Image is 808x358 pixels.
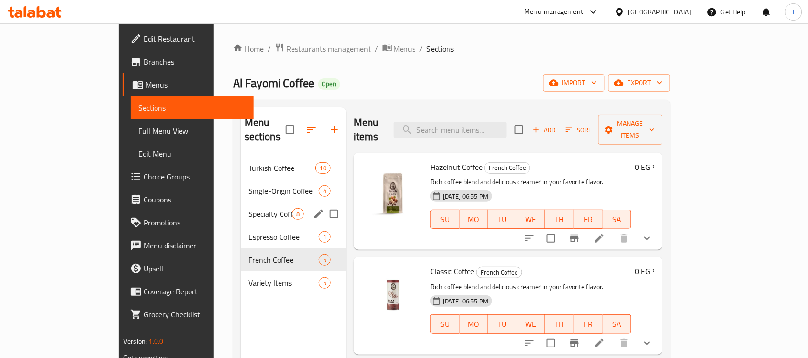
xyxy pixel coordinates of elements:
p: Rich coffee blend and delicious creamer in your favorite flavor. [430,176,631,188]
p: Rich coffee blend and delicious creamer in your favorite flavor. [430,281,631,293]
span: Sort sections [300,118,323,141]
nav: Menu sections [241,153,346,298]
a: Sections [131,96,254,119]
button: sort-choices [518,332,541,355]
img: Classic Coffee [361,265,423,326]
a: Coverage Report [123,280,254,303]
span: Upsell [144,263,246,274]
span: WE [520,213,541,226]
span: TU [492,213,513,226]
button: SA [603,210,631,229]
button: Add section [323,118,346,141]
button: Manage items [598,115,662,145]
button: show more [636,227,659,250]
span: French Coffee [485,162,530,173]
span: Branches [144,56,246,67]
span: Select section [509,120,529,140]
div: Espresso Coffee [248,231,319,243]
span: Classic Coffee [430,264,474,279]
span: [DATE] 06:55 PM [439,297,492,306]
span: SU [435,213,456,226]
div: Espresso Coffee1 [241,225,346,248]
button: TH [545,210,574,229]
span: Select to update [541,228,561,248]
span: Open [318,80,340,88]
span: SA [606,317,628,331]
span: SA [606,213,628,226]
a: Full Menu View [131,119,254,142]
span: Sort [566,124,592,135]
span: MO [463,317,484,331]
span: 5 [319,279,330,288]
a: Restaurants management [275,43,371,55]
span: Edit Menu [138,148,246,159]
span: FR [578,213,599,226]
span: I [793,7,794,17]
span: Menus [394,43,416,55]
a: Edit menu item [594,233,605,244]
button: show more [636,332,659,355]
span: Single-Origin Coffee [248,185,319,197]
button: Sort [563,123,595,137]
span: Sections [138,102,246,113]
input: search [394,122,507,138]
span: Hazelnut Coffee [430,160,483,174]
span: Full Menu View [138,125,246,136]
span: TH [549,213,570,226]
span: SU [435,317,456,331]
span: 8 [292,210,303,219]
li: / [420,43,423,55]
span: Al Fayomi Coffee [233,72,314,94]
span: Specialty Coffee [248,208,292,220]
span: 4 [319,187,330,196]
a: Menus [382,43,416,55]
span: Sort items [560,123,598,137]
span: Turkish Coffee [248,162,315,174]
div: items [292,208,304,220]
span: Add item [529,123,560,137]
span: Select to update [541,333,561,353]
div: French Coffee5 [241,248,346,271]
span: Variety Items [248,277,319,289]
span: export [616,77,662,89]
button: Branch-specific-item [563,227,586,250]
img: Hazelnut Coffee [361,160,423,222]
a: Choice Groups [123,165,254,188]
h2: Menu items [354,115,382,144]
button: SU [430,314,460,334]
span: Menu disclaimer [144,240,246,251]
div: French Coffee [484,162,530,174]
span: Add [531,124,557,135]
button: FR [574,314,603,334]
span: FR [578,317,599,331]
span: Grocery Checklist [144,309,246,320]
button: export [608,74,670,92]
span: Menus [146,79,246,90]
span: 10 [316,164,330,173]
a: Edit menu item [594,337,605,349]
div: Variety Items5 [241,271,346,294]
div: Turkish Coffee10 [241,157,346,179]
button: sort-choices [518,227,541,250]
div: items [319,254,331,266]
span: Coupons [144,194,246,205]
h2: Menu sections [245,115,286,144]
button: SA [603,314,631,334]
button: edit [312,207,326,221]
span: French Coffee [248,254,319,266]
a: Upsell [123,257,254,280]
button: Branch-specific-item [563,332,586,355]
span: TH [549,317,570,331]
span: Manage items [606,118,655,142]
button: SU [430,210,460,229]
h6: 0 EGP [635,160,655,174]
div: Menu-management [525,6,584,18]
span: 5 [319,256,330,265]
a: Coupons [123,188,254,211]
span: Sections [427,43,454,55]
button: TU [488,314,517,334]
svg: Show Choices [641,233,653,244]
